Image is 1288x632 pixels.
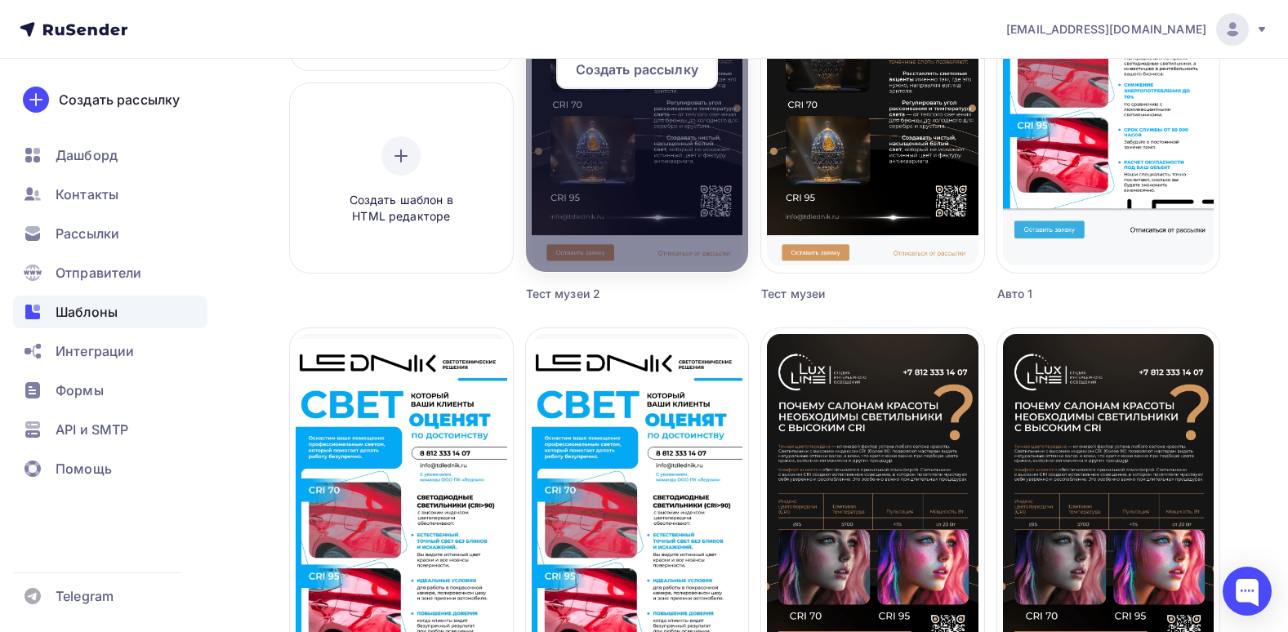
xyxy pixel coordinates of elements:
[56,185,118,204] span: Контакты
[56,302,118,322] span: Шаблоны
[13,374,207,407] a: Формы
[576,60,698,79] span: Создать рассылку
[56,224,119,243] span: Рассылки
[59,90,180,109] div: Создать рассылку
[13,296,207,328] a: Шаблоны
[13,178,207,211] a: Контакты
[56,381,104,400] span: Формы
[13,217,207,250] a: Рассылки
[13,256,207,289] a: Отправители
[56,145,118,165] span: Дашборд
[56,341,134,361] span: Интеграции
[997,286,1164,302] div: Авто 1
[323,192,479,225] span: Создать шаблон в HTML редакторе
[56,459,112,478] span: Помощь
[761,286,928,302] div: Тест музеи
[13,139,207,171] a: Дашборд
[1006,21,1206,38] span: [EMAIL_ADDRESS][DOMAIN_NAME]
[56,263,142,283] span: Отправители
[1006,13,1268,46] a: [EMAIL_ADDRESS][DOMAIN_NAME]
[56,586,114,606] span: Telegram
[56,420,128,439] span: API и SMTP
[526,286,693,302] div: Тест музеи 2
